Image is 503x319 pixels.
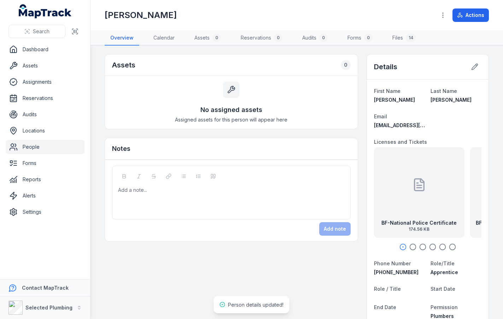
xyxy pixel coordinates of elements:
[6,75,84,89] a: Assignments
[374,122,459,128] span: [EMAIL_ADDRESS][DOMAIN_NAME]
[452,8,489,22] button: Actions
[374,88,400,94] span: First Name
[6,59,84,73] a: Assets
[6,205,84,219] a: Settings
[6,124,84,138] a: Locations
[105,10,177,21] h1: [PERSON_NAME]
[6,42,84,57] a: Dashboard
[200,105,262,115] h3: No assigned assets
[381,226,457,232] span: 174.56 KB
[431,286,455,292] span: Start Date
[431,88,457,94] span: Last Name
[6,140,84,154] a: People
[105,31,139,46] a: Overview
[374,286,401,292] span: Role / Title
[387,31,422,46] a: Files14
[212,34,221,42] div: 0
[374,113,387,119] span: Email
[6,107,84,122] a: Audits
[6,156,84,170] a: Forms
[319,34,328,42] div: 0
[431,97,472,103] span: [PERSON_NAME]
[374,97,415,103] span: [PERSON_NAME]
[341,60,351,70] div: 0
[112,60,135,70] h2: Assets
[19,4,72,18] a: MapTrack
[148,31,180,46] a: Calendar
[431,269,458,275] span: Apprentice
[235,31,288,46] a: Reservations0
[189,31,227,46] a: Assets0
[364,34,373,42] div: 0
[374,269,419,275] span: [PHONE_NUMBER]
[431,304,458,310] span: Permission
[431,260,455,266] span: Role/Title
[25,305,72,311] strong: Selected Plumbing
[6,172,84,187] a: Reports
[33,28,49,35] span: Search
[342,31,378,46] a: Forms0
[374,62,397,72] h2: Details
[175,116,287,123] span: Assigned assets for this person will appear here
[274,34,282,42] div: 0
[6,91,84,105] a: Reservations
[374,304,396,310] span: End Date
[374,139,427,145] span: Licenses and Tickets
[228,302,283,308] span: Person details updated!
[112,144,130,154] h3: Notes
[6,189,84,203] a: Alerts
[22,285,69,291] strong: Contact MapTrack
[8,25,65,38] button: Search
[406,34,416,42] div: 14
[381,219,457,226] strong: BF-National Police Certificate
[374,260,411,266] span: Phone Number
[431,313,454,319] span: Plumbers
[297,31,333,46] a: Audits0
